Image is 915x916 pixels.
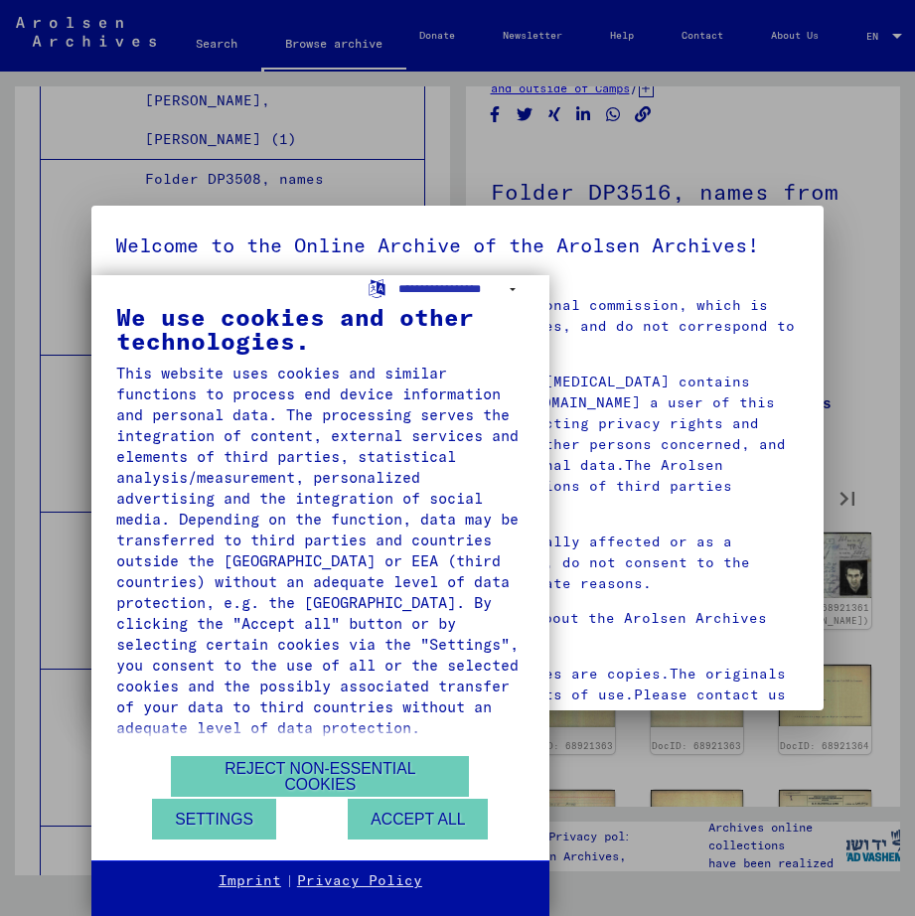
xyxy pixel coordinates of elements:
[116,363,525,738] div: This website uses cookies and similar functions to process end device information and personal da...
[348,799,488,840] button: Accept all
[171,756,469,797] button: Reject non-essential cookies
[152,799,276,840] button: Settings
[297,871,422,891] a: Privacy Policy
[116,305,525,353] div: We use cookies and other technologies.
[219,871,281,891] a: Imprint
